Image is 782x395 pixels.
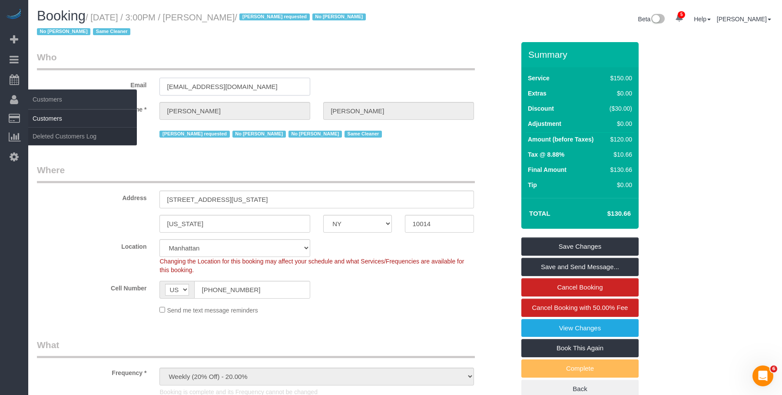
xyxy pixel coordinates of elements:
input: Cell Number [194,281,310,299]
input: Last Name [323,102,474,120]
a: Customers [28,110,137,127]
label: Amount (before Taxes) [528,135,593,144]
label: Tip [528,181,537,189]
input: First Name [159,102,310,120]
label: Tax @ 8.88% [528,150,564,159]
label: Adjustment [528,119,561,128]
div: $0.00 [606,119,632,128]
a: Beta [638,16,665,23]
label: Cell Number [30,281,153,293]
span: Same Cleaner [93,28,130,35]
label: Extras [528,89,547,98]
h3: Summary [528,49,634,59]
a: View Changes [521,319,639,337]
div: $130.66 [606,165,632,174]
a: Save and Send Message... [521,258,639,276]
a: Cancel Booking with 50.00% Fee [521,299,639,317]
div: $120.00 [606,135,632,144]
div: $0.00 [606,89,632,98]
input: City [159,215,310,233]
strong: Total [529,210,550,217]
a: Cancel Booking [521,278,639,296]
span: No [PERSON_NAME] [37,28,90,35]
span: Customers [28,89,137,109]
label: Service [528,74,550,82]
label: Email [30,78,153,89]
legend: Who [37,51,475,70]
span: 5 [678,11,685,18]
div: $150.00 [606,74,632,82]
label: Final Amount [528,165,567,174]
span: Changing the Location for this booking may affect your schedule and what Services/Frequencies are... [159,258,464,273]
span: Cancel Booking with 50.00% Fee [532,304,628,311]
small: / [DATE] / 3:00PM / [PERSON_NAME] [37,13,368,37]
h4: $130.66 [581,210,631,217]
span: Same Cleaner [345,131,382,138]
img: New interface [650,14,665,25]
a: Save Changes [521,237,639,256]
span: No [PERSON_NAME] [232,131,286,138]
span: Send me text message reminders [167,307,258,314]
div: $10.66 [606,150,632,159]
a: Book This Again [521,339,639,357]
div: ($30.00) [606,104,632,113]
input: Zip Code [405,215,474,233]
a: Deleted Customers Log [28,128,137,145]
img: Automaid Logo [5,9,23,21]
label: Discount [528,104,554,113]
iframe: Intercom live chat [752,365,773,386]
label: Frequency * [30,365,153,377]
legend: What [37,339,475,358]
span: 6 [770,365,777,372]
span: [PERSON_NAME] requested [239,13,309,20]
a: Help [694,16,711,23]
div: $0.00 [606,181,632,189]
ul: Customers [28,109,137,145]
label: Address [30,191,153,202]
label: Location [30,239,153,251]
a: 5 [671,9,688,28]
span: No [PERSON_NAME] [288,131,342,138]
span: [PERSON_NAME] requested [159,131,229,138]
legend: Where [37,164,475,183]
span: Booking [37,8,86,23]
input: Email [159,78,310,95]
span: No [PERSON_NAME] [312,13,366,20]
a: [PERSON_NAME] [717,16,771,23]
